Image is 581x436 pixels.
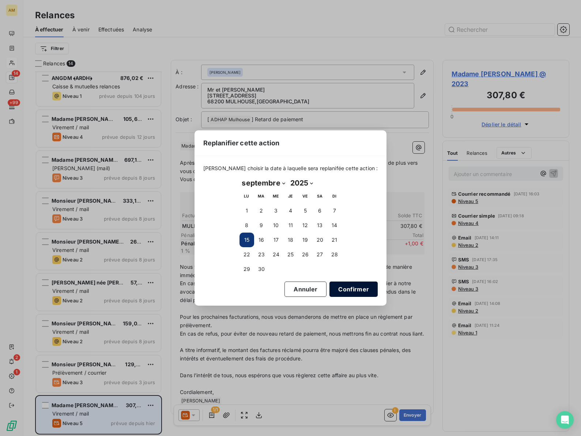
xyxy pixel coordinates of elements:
[239,247,254,262] button: 22
[556,411,574,429] div: Open Intercom Messenger
[298,233,313,247] button: 19
[254,218,269,233] button: 9
[254,203,269,218] button: 2
[313,218,327,233] button: 13
[283,203,298,218] button: 4
[327,218,342,233] button: 14
[313,247,327,262] button: 27
[269,218,283,233] button: 10
[298,218,313,233] button: 12
[239,218,254,233] button: 8
[269,233,283,247] button: 17
[254,189,269,203] th: mardi
[254,262,269,276] button: 30
[254,247,269,262] button: 23
[254,233,269,247] button: 16
[239,189,254,203] th: lundi
[283,247,298,262] button: 25
[313,203,327,218] button: 6
[327,233,342,247] button: 21
[327,189,342,203] th: dimanche
[313,189,327,203] th: samedi
[269,247,283,262] button: 24
[283,233,298,247] button: 18
[298,189,313,203] th: vendredi
[203,165,378,172] span: [PERSON_NAME] choisir la date à laquelle sera replanifée cette action :
[239,233,254,247] button: 15
[329,282,378,297] button: Confirmer
[284,282,327,297] button: Annuler
[283,218,298,233] button: 11
[298,203,313,218] button: 5
[327,203,342,218] button: 7
[239,262,254,276] button: 29
[203,138,280,148] span: Replanifier cette action
[298,247,313,262] button: 26
[313,233,327,247] button: 20
[283,189,298,203] th: jeudi
[269,189,283,203] th: mercredi
[269,203,283,218] button: 3
[239,203,254,218] button: 1
[327,247,342,262] button: 28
